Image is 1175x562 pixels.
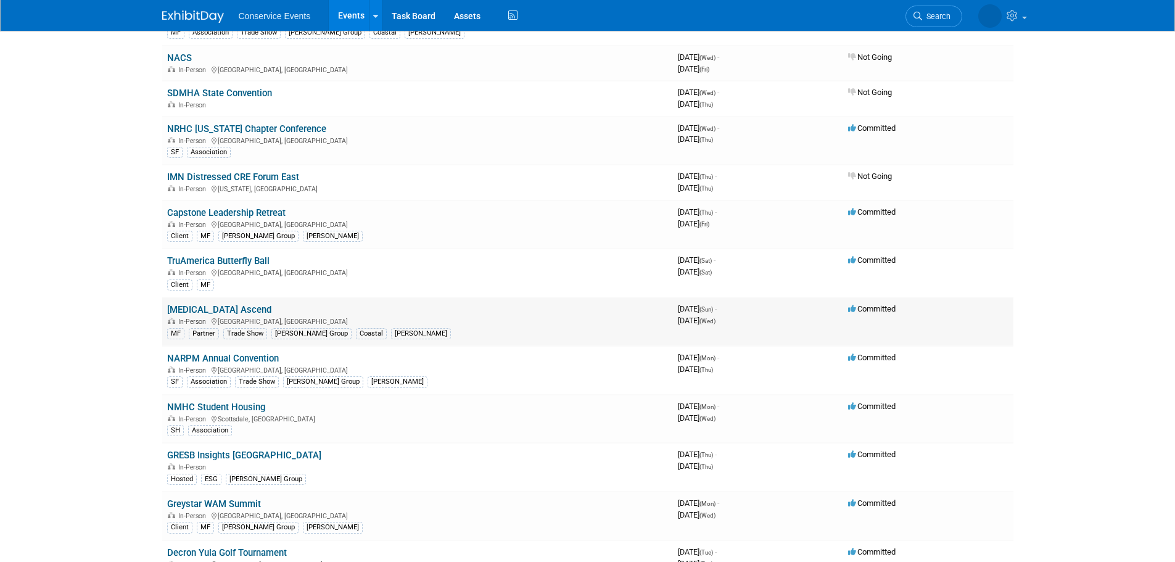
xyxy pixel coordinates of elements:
[699,185,713,192] span: (Thu)
[218,522,299,533] div: [PERSON_NAME] Group
[848,547,896,556] span: Committed
[167,207,286,218] a: Capstone Leadership Retreat
[356,328,387,339] div: Coastal
[167,547,287,558] a: Decron Yula Golf Tournament
[237,27,281,38] div: Trade Show
[167,147,183,158] div: SF
[699,403,715,410] span: (Mon)
[178,101,210,109] span: In-Person
[678,547,717,556] span: [DATE]
[405,27,464,38] div: [PERSON_NAME]
[178,318,210,326] span: In-Person
[717,52,719,62] span: -
[678,207,717,217] span: [DATE]
[168,512,175,518] img: In-Person Event
[167,522,192,533] div: Client
[699,101,713,108] span: (Thu)
[699,452,713,458] span: (Thu)
[188,425,232,436] div: Association
[678,353,719,362] span: [DATE]
[848,123,896,133] span: Committed
[678,134,713,144] span: [DATE]
[189,328,219,339] div: Partner
[715,450,717,459] span: -
[167,279,192,291] div: Client
[678,413,715,423] span: [DATE]
[201,474,221,485] div: ESG
[271,328,352,339] div: [PERSON_NAME] Group
[699,257,712,264] span: (Sat)
[162,10,224,23] img: ExhibitDay
[717,88,719,97] span: -
[678,64,709,73] span: [DATE]
[167,353,279,364] a: NARPM Annual Convention
[699,512,715,519] span: (Wed)
[167,402,265,413] a: NMHC Student Housing
[168,185,175,191] img: In-Person Event
[848,353,896,362] span: Committed
[168,66,175,72] img: In-Person Event
[678,461,713,471] span: [DATE]
[167,376,183,387] div: SF
[187,376,231,387] div: Association
[678,316,715,325] span: [DATE]
[167,425,184,436] div: SH
[369,27,400,38] div: Coastal
[167,183,668,193] div: [US_STATE], [GEOGRAPHIC_DATA]
[226,474,306,485] div: [PERSON_NAME] Group
[678,99,713,109] span: [DATE]
[223,328,267,339] div: Trade Show
[168,318,175,324] img: In-Person Event
[848,304,896,313] span: Committed
[167,64,668,74] div: [GEOGRAPHIC_DATA], [GEOGRAPHIC_DATA]
[168,137,175,143] img: In-Person Event
[678,304,717,313] span: [DATE]
[699,54,715,61] span: (Wed)
[167,231,192,242] div: Client
[168,101,175,107] img: In-Person Event
[235,376,279,387] div: Trade Show
[848,402,896,411] span: Committed
[197,279,214,291] div: MF
[678,171,717,181] span: [DATE]
[715,171,717,181] span: -
[678,498,719,508] span: [DATE]
[283,376,363,387] div: [PERSON_NAME] Group
[167,27,184,38] div: MF
[699,173,713,180] span: (Thu)
[178,269,210,277] span: In-Person
[167,171,299,183] a: IMN Distressed CRE Forum East
[167,52,192,64] a: NACS
[717,123,719,133] span: -
[699,366,713,373] span: (Thu)
[239,11,311,21] span: Conservice Events
[167,88,272,99] a: SDMHA State Convention
[187,147,231,158] div: Association
[699,136,713,143] span: (Thu)
[167,255,270,267] a: TruAmerica Butterfly Ball
[699,415,715,422] span: (Wed)
[167,123,326,134] a: NRHC [US_STATE] Chapter Conference
[699,89,715,96] span: (Wed)
[848,207,896,217] span: Committed
[678,88,719,97] span: [DATE]
[699,66,709,73] span: (Fri)
[285,27,365,38] div: [PERSON_NAME] Group
[178,512,210,520] span: In-Person
[922,12,950,21] span: Search
[168,221,175,227] img: In-Person Event
[678,255,715,265] span: [DATE]
[699,221,709,228] span: (Fri)
[848,88,892,97] span: Not Going
[848,450,896,459] span: Committed
[368,376,427,387] div: [PERSON_NAME]
[168,269,175,275] img: In-Person Event
[717,498,719,508] span: -
[699,269,712,276] span: (Sat)
[717,353,719,362] span: -
[178,366,210,374] span: In-Person
[699,306,713,313] span: (Sun)
[678,450,717,459] span: [DATE]
[167,328,184,339] div: MF
[167,510,668,520] div: [GEOGRAPHIC_DATA], [GEOGRAPHIC_DATA]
